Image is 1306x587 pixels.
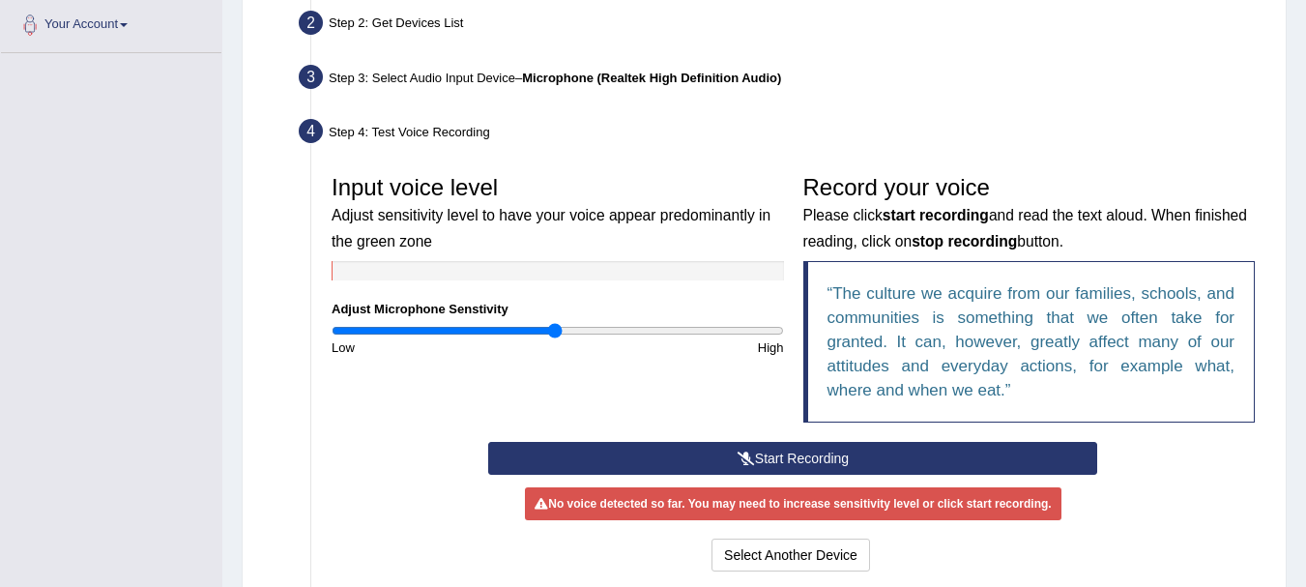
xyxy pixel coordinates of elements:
[803,175,1256,251] h3: Record your voice
[290,113,1277,156] div: Step 4: Test Voice Recording
[322,338,558,357] div: Low
[558,338,794,357] div: High
[827,284,1235,399] q: The culture we acquire from our families, schools, and communities is something that we often tak...
[522,71,781,85] b: Microphone (Realtek High Definition Audio)
[515,71,781,85] span: –
[525,487,1060,520] div: No voice detected so far. You may need to increase sensitivity level or click start recording.
[290,59,1277,102] div: Step 3: Select Audio Input Device
[488,442,1097,475] button: Start Recording
[332,175,784,251] h3: Input voice level
[332,207,770,249] small: Adjust sensitivity level to have your voice appear predominantly in the green zone
[912,233,1017,249] b: stop recording
[290,5,1277,47] div: Step 2: Get Devices List
[332,300,508,318] label: Adjust Microphone Senstivity
[883,207,989,223] b: start recording
[711,539,870,572] button: Select Another Device
[803,207,1247,249] small: Please click and read the text aloud. When finished reading, click on button.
